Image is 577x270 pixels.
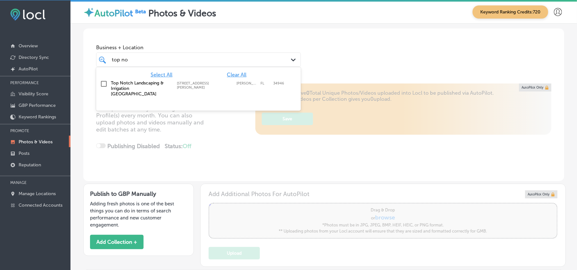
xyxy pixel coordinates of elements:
[90,235,144,249] button: Add Collection +
[19,43,38,49] p: Overview
[19,103,56,108] p: GBP Performance
[19,139,53,145] p: Photos & Videos
[151,72,172,78] span: Select All
[19,191,56,196] p: Manage Locations
[83,7,95,18] img: autopilot-icon
[133,8,148,15] img: Beta
[236,81,257,90] label: Ft Pierce
[19,202,62,208] p: Connected Accounts
[19,162,41,168] p: Reputation
[10,9,45,20] img: fda3e92497d09a02dc62c9cd864e3231.png
[19,55,49,60] p: Directory Sync
[90,200,187,228] p: Adding fresh photos is one of the best things you can do in terms of search performance and new c...
[177,81,234,90] label: 6745 Old Dixie Hwy
[19,114,56,120] p: Keyword Rankings
[90,190,187,197] h3: Publish to GBP Manually
[273,81,284,90] label: 34946
[96,44,301,51] span: Business + Location
[260,81,270,90] label: FL
[95,8,133,19] label: AutoPilot
[19,66,38,72] p: AutoPilot
[227,72,246,78] span: Clear All
[473,5,548,19] span: Keyword Ranking Credits: 720
[19,151,29,156] p: Posts
[111,80,170,97] label: Top Notch Landscaping & Irrigation Vero Beach
[19,91,48,97] p: Visibility Score
[148,8,216,19] label: Photos & Videos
